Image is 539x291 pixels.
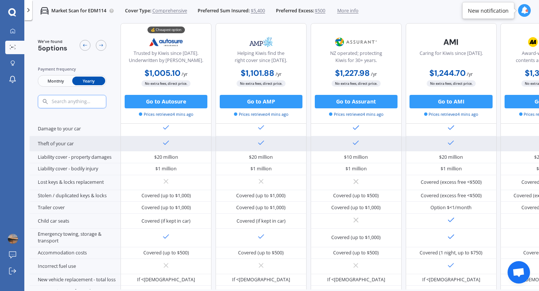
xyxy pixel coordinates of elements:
[276,7,314,14] span: Preferred Excess:
[30,247,121,259] div: Accommodation costs
[237,218,286,225] div: Covered (if kept in car)
[424,111,478,117] span: Prices retrieved 4 mins ago
[51,7,106,14] p: Market Scan for EDM114
[125,95,207,108] button: Go to Autosure
[329,111,383,117] span: Prices retrieved 4 mins ago
[198,7,250,14] span: Preferred Sum Insured:
[327,276,385,283] div: If <[DEMOGRAPHIC_DATA]
[144,68,180,78] b: $1,005.10
[125,7,151,14] span: Cover Type:
[420,250,482,256] div: Covered (1 night, up to $750)
[344,154,368,161] div: $10 million
[40,7,49,15] img: car.f15378c7a67c060ca3f3.svg
[38,38,67,44] span: We've found
[421,192,482,199] div: Covered (excess free <$500)
[72,77,105,85] span: Yearly
[275,71,281,77] span: / yr
[333,192,379,199] div: Covered (up to $500)
[30,229,121,247] div: Emergency towing, storage & transport
[30,214,121,229] div: Child car seats
[421,179,482,186] div: Covered (excess free <$500)
[429,34,473,50] img: AMI-text-1.webp
[8,234,18,244] img: ACg8ocKZ3zcKWhyQVhcbSLsC9YZPrXuOsM0j0UR4nE7DiWqfE7gI_zzu=s96-c
[335,68,370,78] b: $1,227.98
[468,7,509,14] div: New notification
[154,154,178,161] div: $20 million
[141,192,191,199] div: Covered (up to $1,000)
[144,34,188,50] img: Autosure.webp
[249,154,273,161] div: $20 million
[30,136,121,151] div: Theft of your car
[441,165,462,172] div: $1 million
[147,26,185,33] div: 💰 Cheapest option
[30,163,121,175] div: Liability cover - bodily injury
[345,165,367,172] div: $1 million
[30,121,121,136] div: Damage to your car
[152,7,187,14] span: Comprehensive
[337,7,359,14] span: More info
[427,80,476,87] span: No extra fees, direct price.
[371,71,377,77] span: / yr
[250,165,272,172] div: $1 million
[331,204,381,211] div: Covered (up to $1,000)
[331,234,381,241] div: Covered (up to $1,000)
[234,111,288,117] span: Prices retrieved 4 mins ago
[139,111,193,117] span: Prices retrieved 4 mins ago
[251,7,265,14] span: $5,400
[239,34,283,50] img: AMP.webp
[420,50,483,67] div: Caring for Kiwis since [DATE].
[155,165,177,172] div: $1 million
[30,202,121,214] div: Trailer cover
[430,204,472,211] div: Option $<1/month
[316,50,396,67] div: NZ operated; protecting Kiwis for 30+ years.
[236,192,286,199] div: Covered (up to $1,000)
[30,190,121,202] div: Stolen / duplicated keys & locks
[137,276,195,283] div: If <[DEMOGRAPHIC_DATA]
[30,175,121,190] div: Lost keys & locks replacement
[439,154,463,161] div: $20 million
[315,7,325,14] span: $500
[38,66,107,72] div: Payment frequency
[30,151,121,163] div: Liability cover - property damages
[39,77,72,85] span: Monthly
[232,276,290,283] div: If <[DEMOGRAPHIC_DATA]
[143,250,189,256] div: Covered (up to $500)
[141,218,191,225] div: Covered (if kept in car)
[236,204,286,211] div: Covered (up to $1,000)
[429,68,466,78] b: $1,244.70
[332,80,381,87] span: No extra fees, direct price.
[141,204,191,211] div: Covered (up to $1,000)
[141,80,191,87] span: No extra fees, direct price.
[315,95,398,108] button: Go to Assurant
[182,71,188,77] span: / yr
[30,274,121,286] div: New vehicle replacement - total loss
[409,95,492,108] button: Go to AMI
[237,80,286,87] span: No extra fees, direct price.
[333,250,379,256] div: Covered (up to $500)
[467,71,473,77] span: / yr
[30,259,121,274] div: Incorrect fuel use
[127,50,206,67] div: Trusted by Kiwis since [DATE]. Underwritten by [PERSON_NAME].
[220,95,302,108] button: Go to AMP
[38,44,67,53] span: 5 options
[422,276,480,283] div: If <[DEMOGRAPHIC_DATA]
[51,98,119,104] input: Search anything...
[508,261,530,284] div: Open chat
[334,34,378,50] img: Assurant.png
[221,50,301,67] div: Helping Kiwis find the right cover since [DATE].
[241,68,274,78] b: $1,101.88
[238,250,284,256] div: Covered (up to $500)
